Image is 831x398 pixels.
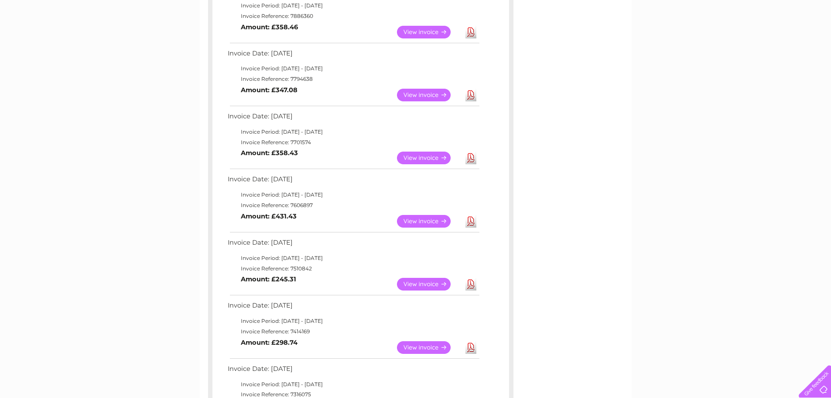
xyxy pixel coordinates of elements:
[724,37,750,44] a: Telecoms
[397,26,461,38] a: View
[677,37,694,44] a: Water
[226,316,481,326] td: Invoice Period: [DATE] - [DATE]
[226,300,481,316] td: Invoice Date: [DATE]
[465,278,476,291] a: Download
[755,37,768,44] a: Blog
[226,0,481,11] td: Invoice Period: [DATE] - [DATE]
[226,127,481,137] td: Invoice Period: [DATE] - [DATE]
[226,63,481,74] td: Invoice Period: [DATE] - [DATE]
[397,278,461,291] a: View
[241,149,298,157] b: Amount: £358.43
[397,215,461,228] a: View
[667,4,727,15] a: 0333 014 3131
[241,86,298,94] b: Amount: £347.08
[226,200,481,211] td: Invoice Reference: 7606897
[241,23,298,31] b: Amount: £358.46
[699,37,718,44] a: Energy
[465,89,476,101] a: Download
[241,212,297,220] b: Amount: £431.43
[226,237,481,253] td: Invoice Date: [DATE]
[465,341,476,354] a: Download
[29,23,74,49] img: logo.png
[226,48,481,64] td: Invoice Date: [DATE]
[397,89,461,101] a: View
[241,275,296,283] b: Amount: £245.31
[226,363,481,379] td: Invoice Date: [DATE]
[226,326,481,337] td: Invoice Reference: 7414169
[226,190,481,200] td: Invoice Period: [DATE] - [DATE]
[397,341,461,354] a: View
[226,11,481,21] td: Invoice Reference: 7886360
[210,5,622,42] div: Clear Business is a trading name of Verastar Limited (registered in [GEOGRAPHIC_DATA] No. 3667643...
[802,37,823,44] a: Log out
[226,74,481,84] td: Invoice Reference: 7794638
[226,111,481,127] td: Invoice Date: [DATE]
[465,215,476,228] a: Download
[226,379,481,390] td: Invoice Period: [DATE] - [DATE]
[465,26,476,38] a: Download
[226,137,481,148] td: Invoice Reference: 7701574
[773,37,794,44] a: Contact
[465,152,476,164] a: Download
[226,263,481,274] td: Invoice Reference: 7510842
[226,173,481,190] td: Invoice Date: [DATE]
[226,253,481,263] td: Invoice Period: [DATE] - [DATE]
[241,339,298,346] b: Amount: £298.74
[397,152,461,164] a: View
